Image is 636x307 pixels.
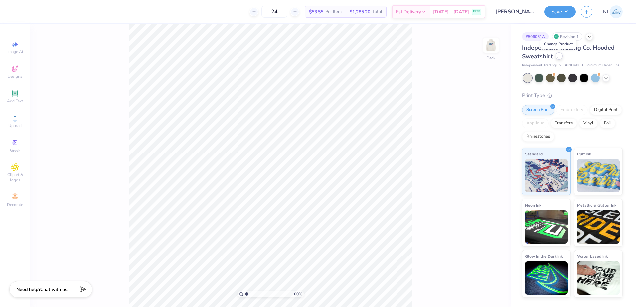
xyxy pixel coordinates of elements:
[525,151,543,157] span: Standard
[577,159,620,192] img: Puff Ink
[579,118,598,128] div: Vinyl
[522,44,615,60] span: Independent Trading Co. Hooded Sweatshirt
[525,253,563,260] span: Glow in the Dark Ink
[577,202,616,209] span: Metallic & Glitter Ink
[577,261,620,295] img: Water based Ink
[7,202,23,207] span: Decorate
[10,148,20,153] span: Greek
[522,105,554,115] div: Screen Print
[8,74,22,79] span: Designs
[7,49,23,54] span: Image AI
[586,63,620,68] span: Minimum Order: 12 +
[603,5,623,18] a: NI
[525,261,568,295] img: Glow in the Dark Ink
[40,286,68,293] span: Chat with us.
[556,105,588,115] div: Embroidery
[372,8,382,15] span: Total
[8,123,22,128] span: Upload
[552,32,582,41] div: Revision 1
[522,118,549,128] div: Applique
[525,159,568,192] img: Standard
[551,118,577,128] div: Transfers
[325,8,342,15] span: Per Item
[522,132,554,142] div: Rhinestones
[433,8,469,15] span: [DATE] - [DATE]
[544,6,576,18] button: Save
[7,98,23,104] span: Add Text
[473,9,480,14] span: FREE
[577,210,620,244] img: Metallic & Glitter Ink
[610,5,623,18] img: Nicole Isabelle Dimla
[16,286,40,293] strong: Need help?
[396,8,421,15] span: Est. Delivery
[484,39,498,52] img: Back
[577,253,608,260] span: Water based Ink
[522,92,623,99] div: Print Type
[540,39,576,49] div: Change Product
[350,8,370,15] span: $1,285.20
[525,210,568,244] img: Neon Ink
[292,291,302,297] span: 100 %
[565,63,583,68] span: # IND4000
[487,55,495,61] div: Back
[3,172,27,183] span: Clipart & logos
[522,32,549,41] div: # 506051A
[603,8,608,16] span: NI
[522,63,562,68] span: Independent Trading Co.
[490,5,539,18] input: Untitled Design
[261,6,287,18] input: – –
[577,151,591,157] span: Puff Ink
[309,8,323,15] span: $53.55
[600,118,615,128] div: Foil
[590,105,622,115] div: Digital Print
[525,202,541,209] span: Neon Ink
